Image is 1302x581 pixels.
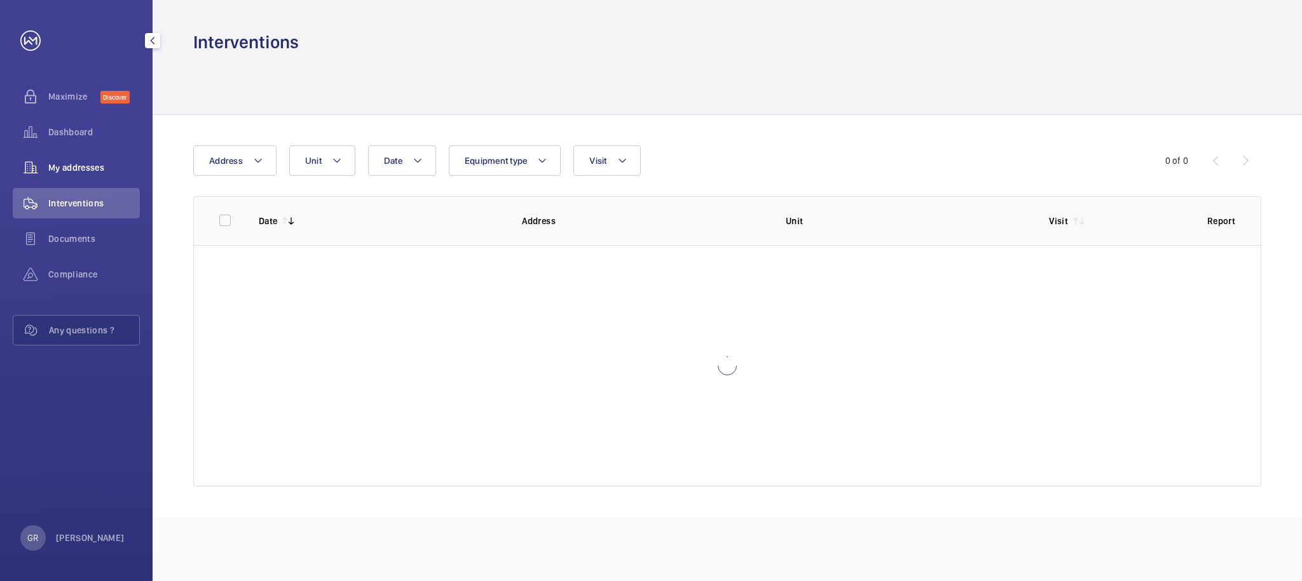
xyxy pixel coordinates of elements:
[48,197,140,210] span: Interventions
[368,145,436,176] button: Date
[589,156,606,166] span: Visit
[209,156,243,166] span: Address
[56,531,125,544] p: [PERSON_NAME]
[522,215,765,227] p: Address
[49,324,139,337] span: Any questions ?
[27,531,38,544] p: GR
[449,145,561,176] button: Equipment type
[465,156,528,166] span: Equipment type
[48,126,140,138] span: Dashboard
[1165,154,1188,167] div: 0 of 0
[48,161,140,174] span: My addresses
[1049,215,1068,227] p: Visit
[384,156,402,166] span: Date
[573,145,640,176] button: Visit
[259,215,277,227] p: Date
[786,215,1029,227] p: Unit
[289,145,355,176] button: Unit
[193,30,299,54] h1: Interventions
[100,91,130,104] span: Discover
[193,145,277,176] button: Address
[48,232,140,245] span: Documents
[48,268,140,281] span: Compliance
[305,156,322,166] span: Unit
[1207,215,1235,227] p: Report
[48,90,100,103] span: Maximize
